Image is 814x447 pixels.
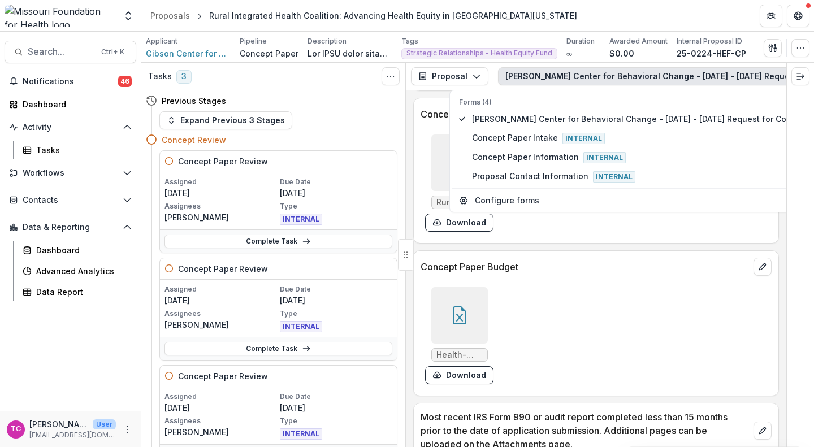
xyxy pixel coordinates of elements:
[280,201,393,211] p: Type
[280,416,393,426] p: Type
[436,350,483,360] span: Health-Equity-Fund-Concept-Paper-Budget (1) 2025.xlsx
[162,134,226,146] h4: Concept Review
[28,46,94,57] span: Search...
[36,286,127,298] div: Data Report
[164,201,278,211] p: Assignees
[280,187,393,199] p: [DATE]
[382,67,400,85] button: Toggle View Cancelled Tasks
[240,47,298,59] p: Concept Paper
[120,5,136,27] button: Open entity switcher
[36,144,127,156] div: Tasks
[23,77,118,86] span: Notifications
[164,309,278,319] p: Assignees
[178,155,268,167] h5: Concept Paper Review
[164,426,278,438] p: [PERSON_NAME]
[609,36,668,46] p: Awarded Amount
[23,168,118,178] span: Workflows
[5,164,136,182] button: Open Workflows
[164,187,278,199] p: [DATE]
[280,392,393,402] p: Due Date
[209,10,577,21] div: Rural Integrated Health Coalition: Advancing Health Equity in [GEOGRAPHIC_DATA][US_STATE]
[677,36,742,46] p: Internal Proposal ID
[593,171,635,183] span: Internal
[308,36,347,46] p: Description
[609,47,634,59] p: $0.00
[5,5,116,27] img: Missouri Foundation for Health logo
[425,134,493,232] div: Rural Minority Health Coalition final.docxdownload-form-response
[425,366,493,384] button: download-form-response
[18,241,136,259] a: Dashboard
[178,263,268,275] h5: Concept Paper Review
[23,223,118,232] span: Data & Reporting
[5,72,136,90] button: Notifications46
[18,141,136,159] a: Tasks
[583,152,626,163] span: Internal
[5,218,136,236] button: Open Data & Reporting
[240,36,267,46] p: Pipeline
[164,284,278,294] p: Assigned
[566,36,595,46] p: Duration
[11,426,21,433] div: Tori Cope
[754,422,772,440] button: edit
[164,294,278,306] p: [DATE]
[164,416,278,426] p: Assignees
[787,5,809,27] button: Get Help
[18,283,136,301] a: Data Report
[754,258,772,276] button: edit
[150,10,190,21] div: Proposals
[5,95,136,114] a: Dashboard
[178,370,268,382] h5: Concept Paper Review
[118,76,132,87] span: 46
[23,123,118,132] span: Activity
[164,211,278,223] p: [PERSON_NAME]
[308,47,392,59] p: Lor IPSU dolor sitam co adipisc eli seddo: Eiusmodtemp inc utlaboreet dolore magnaaliqua enimadmi...
[5,118,136,136] button: Open Activity
[29,430,116,440] p: [EMAIL_ADDRESS][DOMAIN_NAME]
[425,214,493,232] button: download-form-response
[5,191,136,209] button: Open Contacts
[280,309,393,319] p: Type
[146,47,231,59] a: Gibson Center for Behavioral Change
[164,402,278,414] p: [DATE]
[159,111,292,129] button: Expand Previous 3 Stages
[562,133,605,144] span: Internal
[411,67,488,85] button: Proposal
[280,177,393,187] p: Due Date
[29,418,88,430] p: [PERSON_NAME]
[421,260,749,274] p: Concept Paper Budget
[421,107,749,121] p: Concept Paper Narrative
[791,67,809,85] button: Expand right
[5,41,136,63] button: Search...
[146,7,582,24] nav: breadcrumb
[23,196,118,205] span: Contacts
[436,198,483,207] span: Rural Minority Health Coalition final.docx
[36,244,127,256] div: Dashboard
[401,36,418,46] p: Tags
[146,36,177,46] p: Applicant
[146,7,194,24] a: Proposals
[164,342,392,355] a: Complete Task
[280,214,322,225] span: INTERNAL
[425,287,493,384] div: Health-Equity-Fund-Concept-Paper-Budget (1) 2025.xlsxdownload-form-response
[36,265,127,277] div: Advanced Analytics
[280,321,322,332] span: INTERNAL
[280,284,393,294] p: Due Date
[93,419,116,429] p: User
[280,402,393,414] p: [DATE]
[280,294,393,306] p: [DATE]
[280,428,322,440] span: INTERNAL
[18,262,136,280] a: Advanced Analytics
[164,392,278,402] p: Assigned
[566,47,572,59] p: ∞
[164,235,392,248] a: Complete Task
[677,47,746,59] p: 25-0224-HEF-CP
[760,5,782,27] button: Partners
[148,72,172,81] h3: Tasks
[176,70,192,84] span: 3
[120,423,134,436] button: More
[406,49,552,57] span: Strategic Relationships - Health Equity Fund
[164,177,278,187] p: Assigned
[99,46,127,58] div: Ctrl + K
[162,95,226,107] h4: Previous Stages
